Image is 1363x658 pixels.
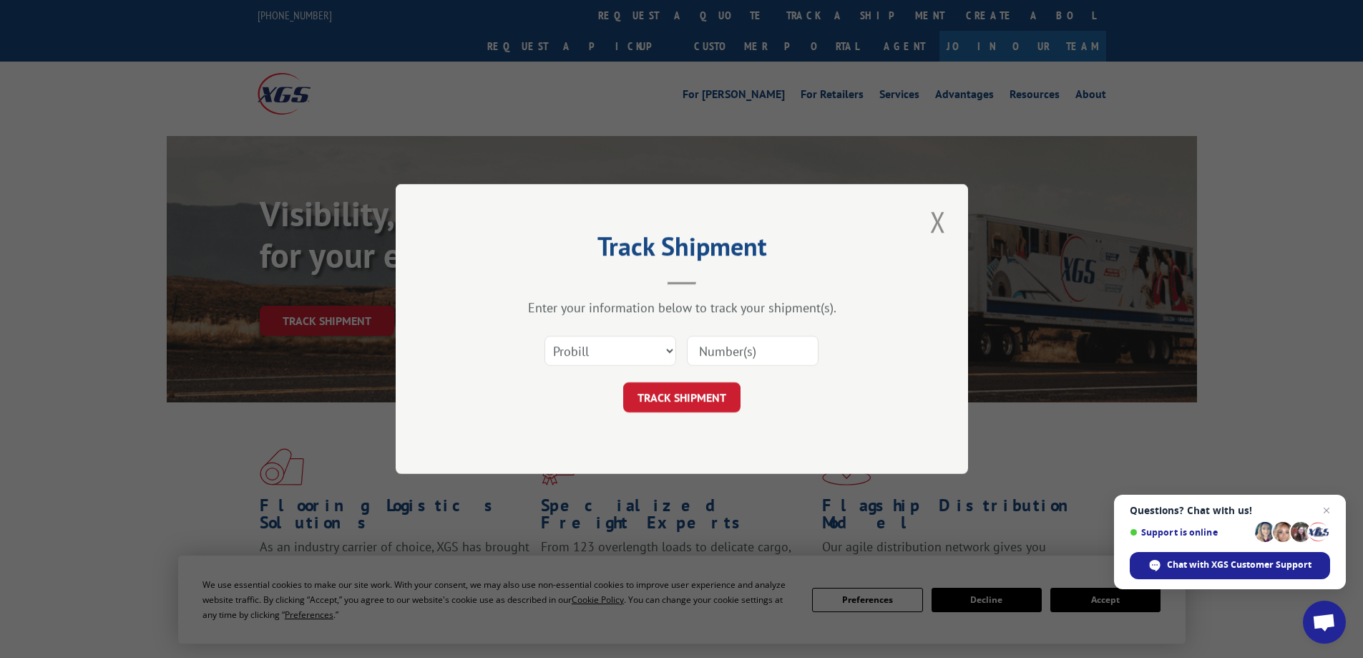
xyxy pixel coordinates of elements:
[1130,505,1330,516] span: Questions? Chat with us!
[926,202,950,241] button: Close modal
[1303,601,1346,644] a: Open chat
[1130,527,1250,538] span: Support is online
[1167,558,1311,571] span: Chat with XGS Customer Support
[467,299,897,316] div: Enter your information below to track your shipment(s).
[687,336,819,366] input: Number(s)
[623,382,741,412] button: TRACK SHIPMENT
[467,236,897,263] h2: Track Shipment
[1130,552,1330,579] span: Chat with XGS Customer Support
